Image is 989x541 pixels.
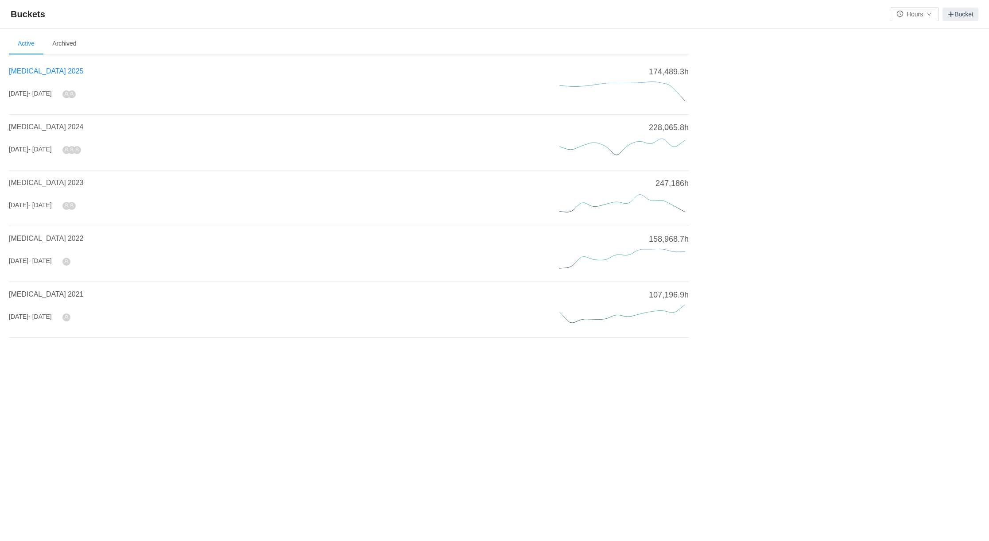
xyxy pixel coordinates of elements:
[28,313,52,320] span: - [DATE]
[9,67,83,75] a: [MEDICAL_DATA] 2025
[9,33,43,54] li: Active
[75,147,79,152] i: icon: user
[942,8,978,21] a: Bucket
[43,33,85,54] li: Archived
[11,7,50,21] span: Buckets
[64,92,69,96] i: icon: user
[890,7,939,21] button: icon: clock-circleHoursicon: down
[64,259,69,263] i: icon: user
[649,66,689,78] span: 174,489.3h
[9,235,83,242] a: [MEDICAL_DATA] 2022
[9,145,52,154] div: [DATE]
[9,290,83,298] a: [MEDICAL_DATA] 2021
[9,201,52,210] div: [DATE]
[9,179,83,186] a: [MEDICAL_DATA] 2023
[70,92,74,96] i: icon: user
[9,123,83,131] a: [MEDICAL_DATA] 2024
[9,256,52,266] div: [DATE]
[9,312,52,321] div: [DATE]
[649,122,689,134] span: 228,065.8h
[28,257,52,264] span: - [DATE]
[28,90,52,97] span: - [DATE]
[28,146,52,153] span: - [DATE]
[9,89,52,98] div: [DATE]
[64,203,69,208] i: icon: user
[28,201,52,209] span: - [DATE]
[655,178,689,189] span: 247,186h
[649,233,689,245] span: 158,968.7h
[64,147,69,152] i: icon: user
[649,289,689,301] span: 107,196.9h
[64,315,69,319] i: icon: user
[70,203,74,208] i: icon: user
[70,147,74,152] i: icon: user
